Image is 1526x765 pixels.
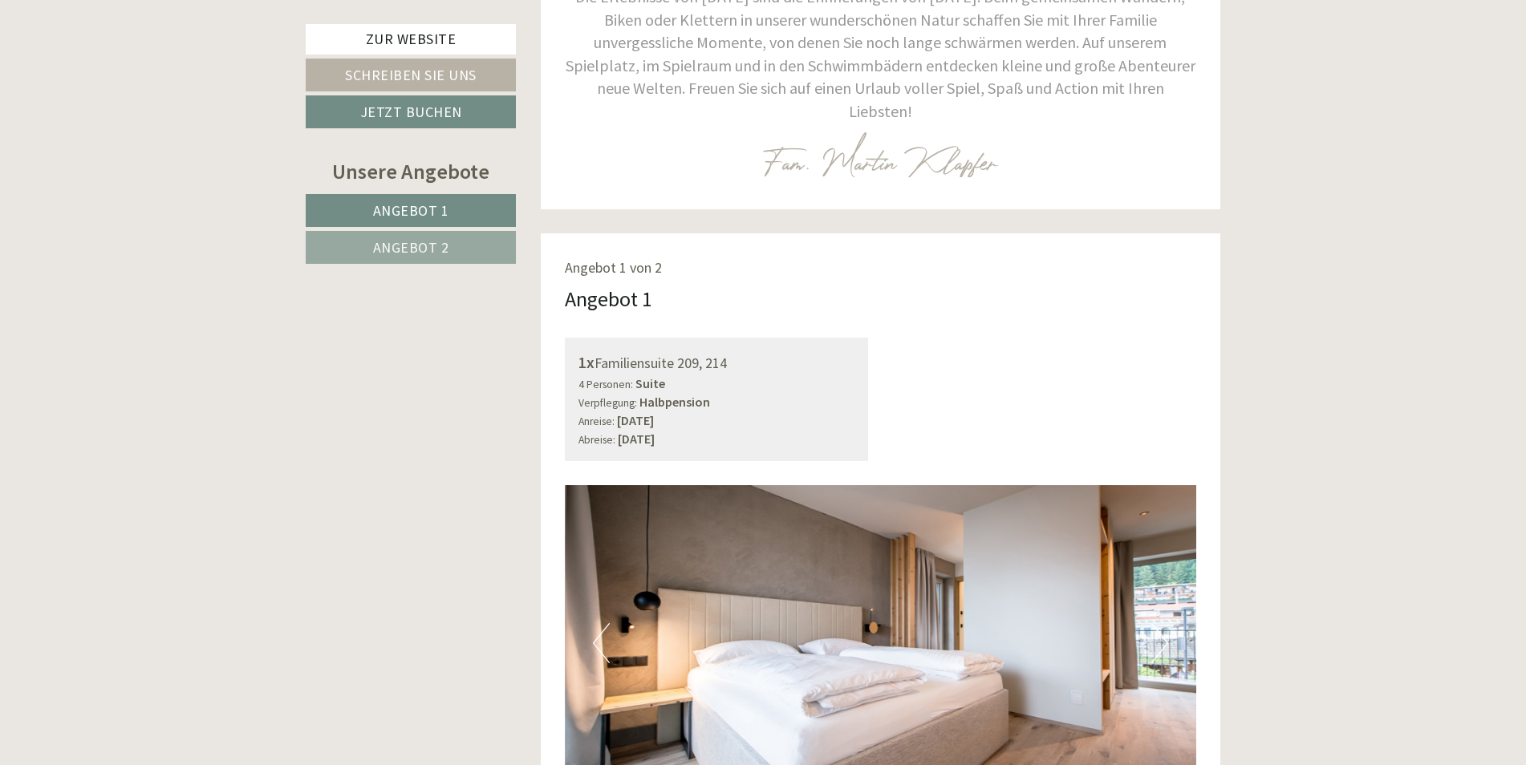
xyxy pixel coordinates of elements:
button: Next [1151,623,1168,663]
span: Angebot 1 von 2 [565,258,662,277]
small: 14:14 [233,59,608,71]
div: Familiensuite 209, 214 [578,351,855,374]
a: Jetzt buchen [306,95,516,128]
b: [DATE] [618,431,655,447]
small: 15:03 [24,277,400,288]
div: Inso Sonnenheim [24,81,400,94]
span: Angebot 2 [373,238,449,257]
div: Guten Tag [PERSON_NAME], gerne können die Kinder auch im Indoorpool sein. Lediglich die Saunen si... [12,78,408,291]
div: [DATE] [287,4,345,31]
b: Halbpension [639,394,710,410]
small: Abreise: [578,433,615,447]
b: 1x [578,352,595,372]
span: Angebot 1 [373,201,449,220]
img: image [762,132,999,177]
b: [DATE] [617,412,654,428]
small: Anreise: [578,415,615,428]
div: Angebot 1 [565,284,652,314]
b: Suite [635,375,665,391]
button: Previous [593,623,610,663]
small: Verpflegung: [578,396,637,410]
a: Zur Website [306,24,516,55]
small: 4 Personen: [578,378,633,391]
button: Senden [529,418,632,451]
a: Schreiben Sie uns [306,59,516,91]
div: Unsere Angebote [306,156,516,186]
